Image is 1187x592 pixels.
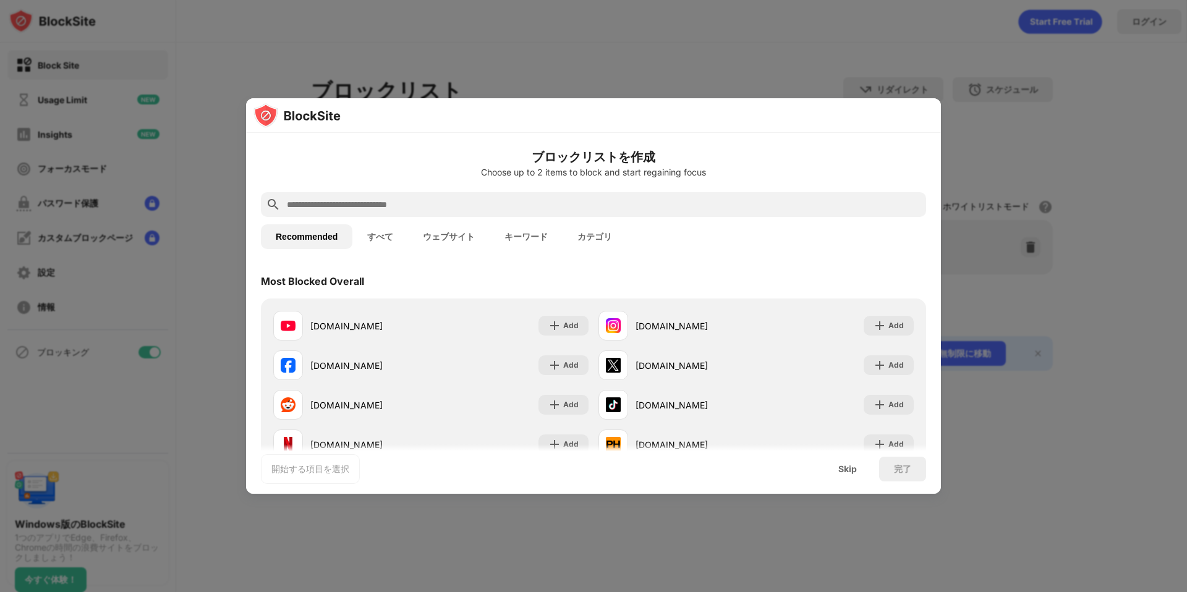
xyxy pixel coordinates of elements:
img: favicons [281,358,296,373]
button: Recommended [261,224,352,249]
img: favicons [281,397,296,412]
div: 完了 [894,464,911,474]
div: [DOMAIN_NAME] [310,438,431,451]
div: Add [563,359,579,371]
div: 開始する項目を選択 [271,463,349,475]
div: [DOMAIN_NAME] [310,359,431,372]
img: favicons [606,318,621,333]
div: Skip [838,464,857,474]
div: Add [563,438,579,450]
img: favicons [606,358,621,373]
div: [DOMAIN_NAME] [636,319,756,332]
div: Add [888,319,904,332]
div: Most Blocked Overall [261,275,364,287]
h6: ブロックリストを作成 [261,148,926,166]
div: Add [888,438,904,450]
div: [DOMAIN_NAME] [636,399,756,412]
div: Add [888,399,904,411]
img: favicons [606,397,621,412]
img: favicons [281,437,296,452]
button: すべて [352,224,408,249]
img: search.svg [266,197,281,212]
div: Choose up to 2 items to block and start regaining focus [261,167,926,177]
div: Add [888,359,904,371]
div: Add [563,399,579,411]
button: キーワード [490,224,563,249]
button: ウェブサイト [408,224,490,249]
img: favicons [281,318,296,333]
div: [DOMAIN_NAME] [636,438,756,451]
img: favicons [606,437,621,452]
img: logo-blocksite.svg [253,103,341,128]
div: [DOMAIN_NAME] [636,359,756,372]
div: [DOMAIN_NAME] [310,319,431,332]
div: [DOMAIN_NAME] [310,399,431,412]
div: Add [563,319,579,332]
button: カテゴリ [563,224,627,249]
